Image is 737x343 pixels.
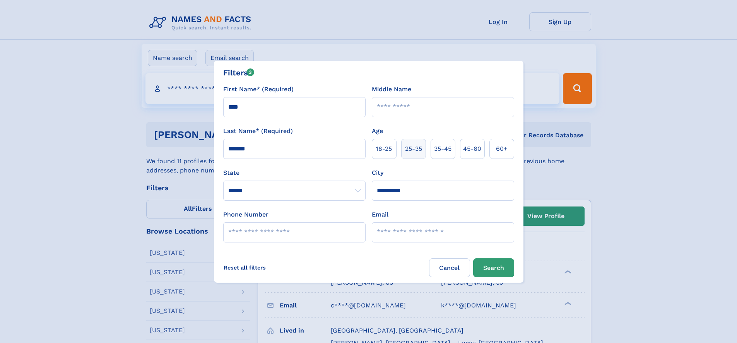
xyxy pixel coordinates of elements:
[223,126,293,136] label: Last Name* (Required)
[463,144,481,154] span: 45‑60
[223,85,294,94] label: First Name* (Required)
[223,168,366,177] label: State
[376,144,392,154] span: 18‑25
[372,168,383,177] label: City
[219,258,271,277] label: Reset all filters
[372,210,388,219] label: Email
[496,144,508,154] span: 60+
[434,144,451,154] span: 35‑45
[223,210,268,219] label: Phone Number
[405,144,422,154] span: 25‑35
[372,126,383,136] label: Age
[223,67,255,78] div: Filters
[429,258,470,277] label: Cancel
[372,85,411,94] label: Middle Name
[473,258,514,277] button: Search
